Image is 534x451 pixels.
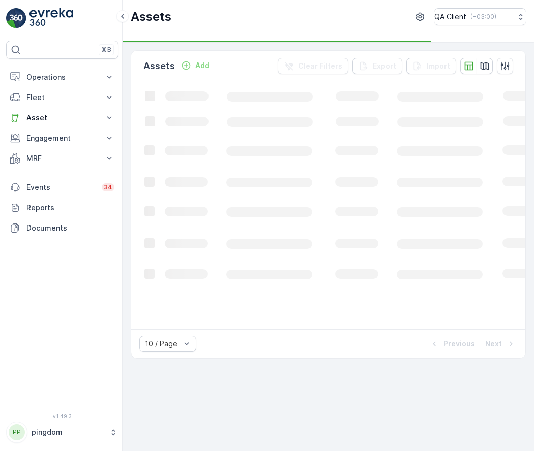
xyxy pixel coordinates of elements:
[470,13,496,21] p: ( +03:00 )
[434,8,526,25] button: QA Client(+03:00)
[352,58,402,74] button: Export
[101,46,111,54] p: ⌘B
[485,339,502,349] p: Next
[6,148,118,169] button: MRF
[32,427,104,437] p: pingdom
[6,8,26,28] img: logo
[26,203,114,213] p: Reports
[298,61,342,71] p: Clear Filters
[434,12,466,22] p: QA Client
[6,422,118,443] button: PPpingdom
[278,58,348,74] button: Clear Filters
[29,8,73,28] img: logo_light-DOdMpM7g.png
[406,58,456,74] button: Import
[26,133,98,143] p: Engagement
[443,339,475,349] p: Previous
[26,72,98,82] p: Operations
[131,9,171,25] p: Assets
[104,183,112,191] p: 34
[427,61,450,71] p: Import
[428,338,476,350] button: Previous
[6,67,118,87] button: Operations
[6,198,118,218] a: Reports
[26,92,98,103] p: Fleet
[6,413,118,420] span: v 1.49.3
[9,424,25,440] div: PP
[6,87,118,108] button: Fleet
[373,61,396,71] p: Export
[143,59,175,73] p: Assets
[195,60,210,71] p: Add
[26,223,114,233] p: Documents
[6,108,118,128] button: Asset
[177,59,214,72] button: Add
[26,113,98,123] p: Asset
[6,128,118,148] button: Engagement
[484,338,517,350] button: Next
[26,182,96,192] p: Events
[26,153,98,164] p: MRF
[6,218,118,238] a: Documents
[6,177,118,198] a: Events34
